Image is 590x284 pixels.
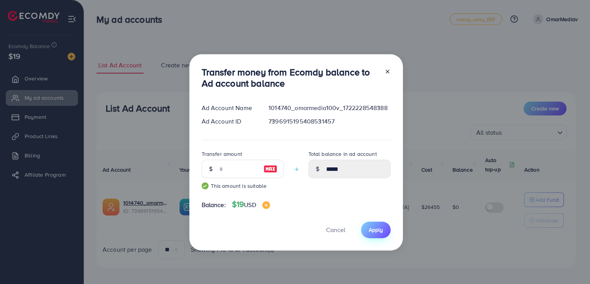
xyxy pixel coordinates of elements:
div: 7396915195408531457 [262,117,396,126]
span: Cancel [326,226,345,234]
div: 1014740_omarmedia100v_1722228548388 [262,104,396,112]
img: image [262,201,270,209]
span: USD [244,200,256,209]
img: guide [202,182,209,189]
span: Balance: [202,200,226,209]
iframe: Chat [557,249,584,278]
small: This amount is suitable [202,182,284,190]
button: Apply [361,222,391,238]
div: Ad Account ID [196,117,263,126]
span: Apply [369,226,383,234]
img: image [264,164,277,174]
h3: Transfer money from Ecomdy balance to Ad account balance [202,67,378,89]
label: Total balance in ad account [308,150,377,158]
h4: $19 [232,200,270,209]
button: Cancel [317,222,355,238]
div: Ad Account Name [196,104,263,112]
label: Transfer amount [202,150,242,158]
